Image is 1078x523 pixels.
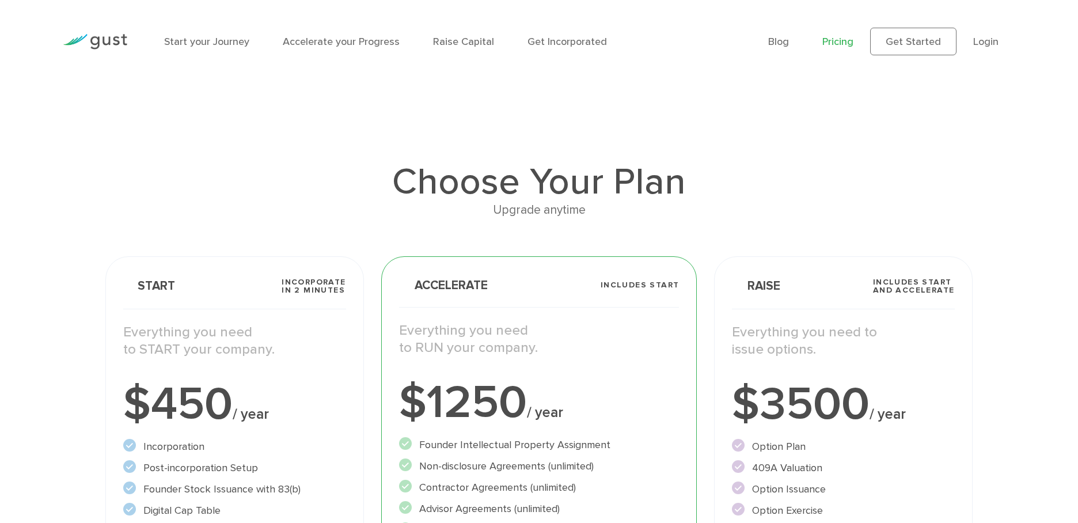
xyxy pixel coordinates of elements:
li: Founder Intellectual Property Assignment [399,437,680,453]
li: 409A Valuation [732,460,954,476]
a: Blog [768,36,789,48]
span: Accelerate [399,279,488,291]
li: Non-disclosure Agreements (unlimited) [399,458,680,474]
span: / year [527,404,563,421]
li: Advisor Agreements (unlimited) [399,501,680,517]
img: Gust Logo [63,34,127,50]
span: Includes START [601,281,680,289]
li: Option Issuance [732,482,954,497]
li: Option Exercise [732,503,954,518]
li: Contractor Agreements (unlimited) [399,480,680,495]
li: Digital Cap Table [123,503,346,518]
p: Everything you need to issue options. [732,324,954,358]
a: Get Incorporated [527,36,607,48]
a: Start your Journey [164,36,249,48]
li: Post-incorporation Setup [123,460,346,476]
span: Includes START and ACCELERATE [873,278,955,294]
li: Option Plan [732,439,954,454]
div: $1250 [399,380,680,426]
a: Raise Capital [433,36,494,48]
div: $450 [123,381,346,427]
div: Upgrade anytime [105,200,972,220]
p: Everything you need to RUN your company. [399,322,680,357]
a: Get Started [870,28,956,55]
a: Pricing [822,36,853,48]
p: Everything you need to START your company. [123,324,346,358]
span: Incorporate in 2 Minutes [282,278,346,294]
span: / year [870,405,906,423]
span: Raise [732,280,780,292]
a: Login [973,36,999,48]
div: $3500 [732,381,954,427]
span: / year [233,405,269,423]
li: Founder Stock Issuance with 83(b) [123,482,346,497]
span: Start [123,280,175,292]
a: Accelerate your Progress [283,36,400,48]
h1: Choose Your Plan [105,164,972,200]
li: Incorporation [123,439,346,454]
